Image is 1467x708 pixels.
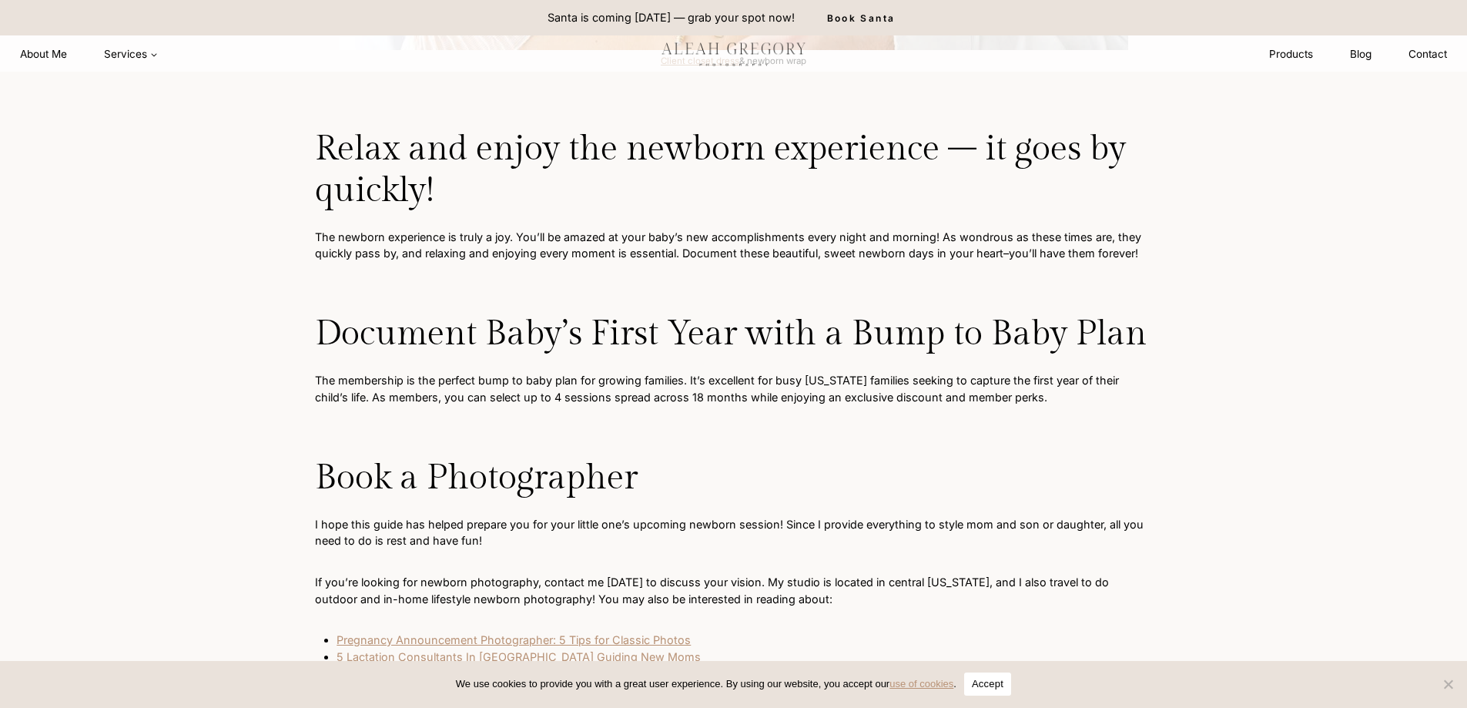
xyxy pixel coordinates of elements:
[315,129,1153,212] h2: Relax and enjoy the newborn experience – it goes by quickly!
[2,40,176,69] nav: Primary Navigation
[641,36,826,71] img: aleah gregory logo
[315,372,1153,405] p: The membership is the perfect bump to baby plan for growing families. It’s excellent for busy [US...
[964,673,1011,696] button: Accept
[1390,40,1465,69] a: Contact
[1331,40,1390,69] a: Blog
[85,40,176,69] button: Child menu of Services
[315,574,1153,607] p: If you’re looking for newborn photography, contact me [DATE] to discuss your vision. My studio is...
[1251,40,1465,69] nav: Secondary Navigation
[315,458,1153,499] h2: Book a Photographer
[1440,676,1455,692] span: No
[337,650,701,663] a: 5 Lactation Consultants In [GEOGRAPHIC_DATA] Guiding New Moms
[1251,40,1331,69] a: Products
[456,676,956,692] span: We use cookies to provide you with a great user experience. By using our website, you accept our .
[889,678,953,690] a: use of cookies
[337,633,691,646] a: Pregnancy Announcement Photographer: 5 Tips for Classic Photos
[315,516,1153,549] p: I hope this guide has helped prepare you for your little one’s upcoming newborn session! Since I ...
[2,40,85,69] a: About Me
[548,9,795,26] p: Santa is coming [DATE] — grab your spot now!
[315,229,1153,262] p: The newborn experience is truly a joy. You’ll be amazed at your baby’s new accomplishments every ...
[315,314,1153,355] h2: Document Baby’s First Year with a Bump to Baby Plan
